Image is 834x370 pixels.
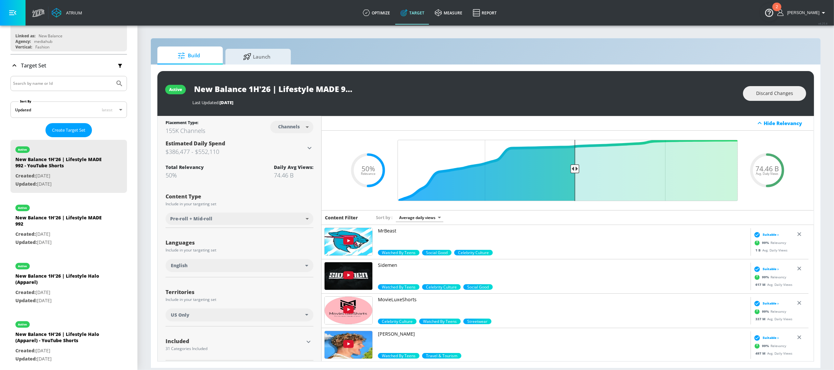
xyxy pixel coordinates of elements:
span: Relevance [361,172,375,176]
div: New Balance 1H'26 | Lifestyle Halo (Apparel) - YouTube Shorts [15,331,107,347]
span: Pre-roll + Mid-roll [170,215,212,222]
a: Report [468,1,502,25]
p: [DATE] [15,238,107,247]
div: 70.0% [454,250,493,255]
div: Relevancy [753,238,787,248]
div: Suitable › [753,300,779,306]
span: 74.46 B [756,165,779,172]
p: [PERSON_NAME] [378,331,748,337]
h6: Content Filter [325,214,358,221]
a: [PERSON_NAME] [378,331,748,353]
div: Territories [166,289,313,295]
div: Last Updated: [192,100,736,105]
p: Target Set [21,62,46,69]
div: 70.0% [422,250,452,255]
div: 50% [166,171,204,179]
div: activeNew Balance 1H'26 | Lifestyle MADE 992Created:[DATE]Updated:[DATE] [10,198,127,251]
div: Suitable › [753,231,779,238]
div: 99.0% [378,284,419,290]
div: Channels [275,124,303,129]
div: Suitable › [753,334,779,341]
span: Estimated Daily Spend [166,140,225,147]
div: Linked as:New BalanceAgency:mediahubVertical:Fashion [10,14,127,51]
span: Build [164,48,214,64]
div: Suitable › [753,266,779,272]
div: active [169,87,182,92]
button: Create Target Set [45,123,92,137]
p: [DATE] [15,180,107,188]
span: Watched By Teens [378,353,419,359]
a: MovieLuxeShorts [378,296,748,319]
span: Social Good [463,284,493,290]
div: Relevancy [753,341,787,351]
div: activeNew Balance 1H'26 | Lifestyle Halo (Apparel) - YouTube ShortsCreated:[DATE]Updated:[DATE] [10,315,127,368]
span: Social Good [422,250,452,255]
div: activeNew Balance 1H'26 | Lifestyle MADE 992 - YouTube ShortsCreated:[DATE]Updated:[DATE] [10,140,127,193]
span: 99 % [762,240,771,245]
div: Included [166,339,304,344]
span: Watched By Teens [378,284,419,290]
img: UUDogdKl7t7NHzQ95aEwkdMw [325,262,372,290]
p: [DATE] [15,230,107,238]
div: Relevancy [753,272,787,282]
span: 617 M [756,282,768,287]
span: 1 B [756,248,763,252]
div: Target Set [10,55,127,76]
div: New Balance 1H'26 | Lifestyle MADE 992 [15,214,107,230]
div: Updated [15,107,31,113]
span: Sort by [376,214,393,220]
span: Streetwear [463,319,491,324]
p: [DATE] [15,355,107,363]
div: Include in your targeting set [166,248,313,252]
div: Atrium [63,10,82,16]
div: 74.46 B [274,171,313,179]
a: optimize [358,1,395,25]
div: Languages [166,240,313,245]
button: Open Resource Center, 2 new notifications [760,3,778,22]
span: Create Target Set [52,126,85,134]
div: New Balance [39,33,62,39]
span: 99 % [762,309,771,314]
div: Include in your targeting set [166,202,313,206]
img: UUX6OQ3DkcsbYNE6H8uQQuVA [325,228,372,255]
span: [DATE] [220,100,233,105]
span: Created: [15,231,36,237]
label: Sort By [19,99,33,103]
p: [DATE] [15,297,107,305]
span: Created: [15,173,36,179]
p: MrBeast [378,228,748,234]
div: 70.0% [463,284,493,290]
div: US Only [166,308,313,322]
button: Discard Changes [743,86,806,101]
span: Created: [15,289,36,295]
div: 31 Categories Included [166,347,304,351]
p: [DATE] [15,347,107,355]
div: New Balance 1H'26 | Lifestyle Halo (Apparel) [15,273,107,288]
span: US Only [171,312,189,318]
div: active [18,265,27,268]
p: [DATE] [15,172,107,180]
a: MrBeast [378,228,748,250]
div: Relevancy [753,306,787,316]
div: Vertical: [15,44,32,50]
div: 99.0% [378,353,419,359]
div: Avg. Daily Views [753,248,788,252]
div: 80.0% [419,319,461,324]
button: [PERSON_NAME] [777,9,827,17]
span: Suitable › [763,335,779,340]
div: Avg. Daily Views [753,351,793,356]
div: 99.0% [378,250,419,255]
div: activeNew Balance 1H'26 | Lifestyle Halo (Apparel)Created:[DATE]Updated:[DATE] [10,256,127,309]
span: login as: lindsay.benharris@zefr.com [785,10,820,15]
div: New Balance 1H'26 | Lifestyle MADE 992 - YouTube Shorts [15,156,107,172]
div: Agency: [15,39,31,44]
span: Suitable › [763,267,779,271]
a: Sidemen [378,262,748,284]
span: English [171,262,187,269]
div: Avg. Daily Views [753,316,793,321]
span: latest [102,107,113,113]
div: 99.0% [422,353,461,359]
div: active [18,148,27,151]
